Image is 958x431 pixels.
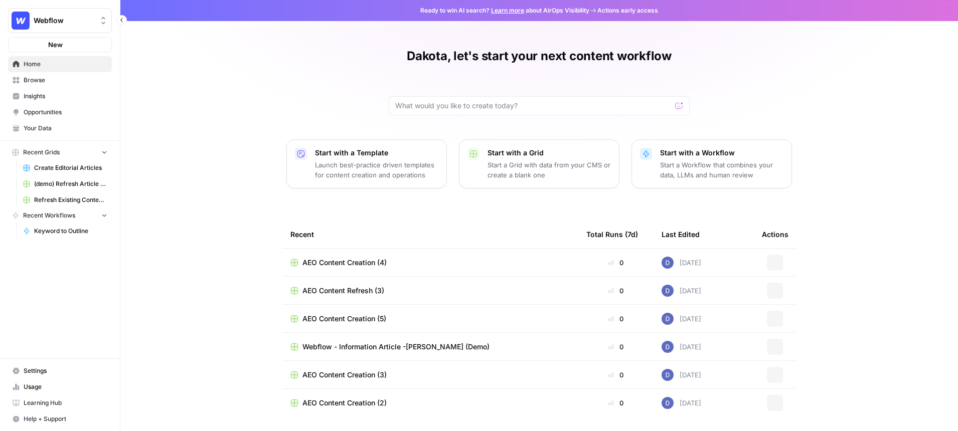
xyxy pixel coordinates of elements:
span: Actions early access [597,6,658,15]
a: Create Editorial Articles [19,160,112,176]
p: Launch best-practice driven templates for content creation and operations [315,160,438,180]
span: Settings [24,366,107,375]
div: [DATE] [662,341,701,353]
a: AEO Content Creation (3) [290,370,570,380]
div: [DATE] [662,257,701,269]
span: Help + Support [24,414,107,423]
div: [DATE] [662,369,701,381]
a: AEO Content Creation (2) [290,398,570,408]
button: Start with a GridStart a Grid with data from your CMS or create a blank one [459,139,619,188]
p: Start with a Workflow [660,148,783,158]
button: Start with a TemplateLaunch best-practice driven templates for content creation and operations [286,139,447,188]
div: Total Runs (7d) [586,221,638,248]
p: Start a Workflow that combines your data, LLMs and human review [660,160,783,180]
div: 0 [586,342,646,352]
a: Refresh Existing Content - Dakota - Demo [19,192,112,208]
button: Start with a WorkflowStart a Workflow that combines your data, LLMs and human review [631,139,792,188]
div: 0 [586,286,646,296]
a: Learning Hub [8,395,112,411]
span: Your Data [24,124,107,133]
a: Your Data [8,120,112,136]
span: Refresh Existing Content - Dakota - Demo [34,195,107,204]
p: Start with a Grid [488,148,611,158]
button: Help + Support [8,411,112,427]
button: Workspace: Webflow [8,8,112,33]
p: Start with a Template [315,148,438,158]
div: Recent [290,221,570,248]
span: Usage [24,382,107,391]
img: oynt3kinlmekmaa1z2gxuuo0y08d [662,257,674,269]
span: AEO Content Creation (2) [302,398,387,408]
button: New [8,37,112,52]
span: Ready to win AI search? about AirOps Visibility [420,6,589,15]
div: [DATE] [662,313,701,325]
a: Webflow - Information Article -[PERSON_NAME] (Demo) [290,342,570,352]
a: (demo) Refresh Article Content & Analysis [19,176,112,192]
a: Insights [8,88,112,104]
div: 0 [586,370,646,380]
a: Settings [8,363,112,379]
div: Last Edited [662,221,700,248]
a: Opportunities [8,104,112,120]
a: Usage [8,379,112,395]
span: Recent Workflows [23,211,75,220]
a: AEO Content Creation (5) [290,314,570,324]
div: Actions [762,221,788,248]
a: Browse [8,72,112,88]
span: Browse [24,76,107,85]
a: AEO Content Refresh (3) [290,286,570,296]
a: Learn more [491,7,524,14]
div: 0 [586,258,646,268]
h1: Dakota, let's start your next content workflow [407,48,672,64]
span: Learning Hub [24,398,107,407]
button: Recent Workflows [8,208,112,223]
input: What would you like to create today? [395,101,671,111]
img: Webflow Logo [12,12,30,30]
span: Opportunities [24,108,107,117]
div: [DATE] [662,397,701,409]
span: Create Editorial Articles [34,163,107,172]
span: Recent Grids [23,148,60,157]
a: AEO Content Creation (4) [290,258,570,268]
img: oynt3kinlmekmaa1z2gxuuo0y08d [662,313,674,325]
span: Keyword to Outline [34,227,107,236]
span: AEO Content Refresh (3) [302,286,384,296]
img: oynt3kinlmekmaa1z2gxuuo0y08d [662,369,674,381]
div: [DATE] [662,285,701,297]
span: New [48,40,63,50]
span: Webflow - Information Article -[PERSON_NAME] (Demo) [302,342,490,352]
span: (demo) Refresh Article Content & Analysis [34,179,107,188]
p: Start a Grid with data from your CMS or create a blank one [488,160,611,180]
a: Home [8,56,112,72]
span: Insights [24,92,107,101]
img: oynt3kinlmekmaa1z2gxuuo0y08d [662,397,674,409]
a: Keyword to Outline [19,223,112,239]
button: Recent Grids [8,145,112,160]
span: Home [24,60,107,69]
span: AEO Content Creation (3) [302,370,387,380]
span: AEO Content Creation (4) [302,258,387,268]
div: 0 [586,314,646,324]
span: AEO Content Creation (5) [302,314,386,324]
img: oynt3kinlmekmaa1z2gxuuo0y08d [662,285,674,297]
img: oynt3kinlmekmaa1z2gxuuo0y08d [662,341,674,353]
div: 0 [586,398,646,408]
span: Webflow [34,16,94,26]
